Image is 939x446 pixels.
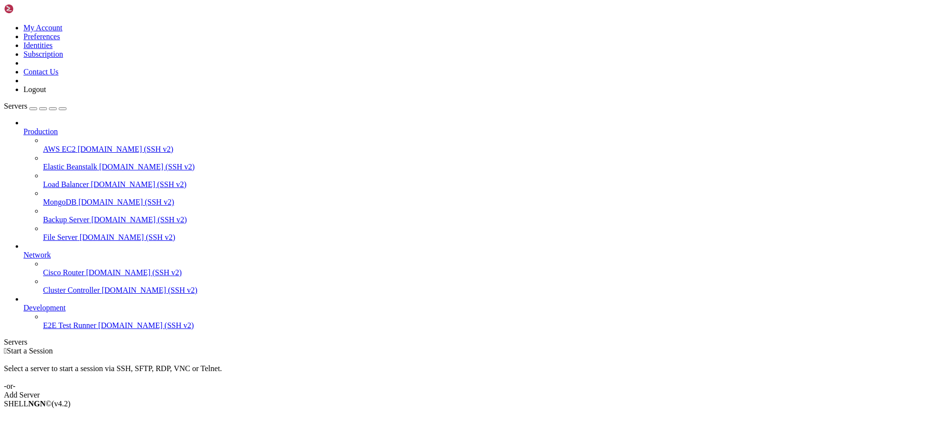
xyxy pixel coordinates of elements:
[4,102,27,110] span: Servers
[80,233,176,241] span: [DOMAIN_NAME] (SSH v2)
[43,136,935,154] li: AWS EC2 [DOMAIN_NAME] (SSH v2)
[43,286,100,294] span: Cluster Controller
[52,399,71,408] span: 4.2.0
[23,127,58,136] span: Production
[4,347,7,355] span: 
[78,145,174,153] span: [DOMAIN_NAME] (SSH v2)
[91,215,187,224] span: [DOMAIN_NAME] (SSH v2)
[43,180,89,188] span: Load Balancer
[28,399,46,408] b: NGN
[43,215,935,224] a: Backup Server [DOMAIN_NAME] (SSH v2)
[4,355,935,391] div: Select a server to start a session via SSH, SFTP, RDP, VNC or Telnet. -or-
[4,4,60,14] img: Shellngn
[43,163,97,171] span: Elastic Beanstalk
[99,163,195,171] span: [DOMAIN_NAME] (SSH v2)
[43,180,935,189] a: Load Balancer [DOMAIN_NAME] (SSH v2)
[23,118,935,242] li: Production
[43,163,935,171] a: Elastic Beanstalk [DOMAIN_NAME] (SSH v2)
[78,198,174,206] span: [DOMAIN_NAME] (SSH v2)
[23,85,46,94] a: Logout
[4,391,935,399] div: Add Server
[43,198,76,206] span: MongoDB
[4,338,935,347] div: Servers
[43,145,76,153] span: AWS EC2
[43,321,96,329] span: E2E Test Runner
[7,347,53,355] span: Start a Session
[23,23,63,32] a: My Account
[43,277,935,295] li: Cluster Controller [DOMAIN_NAME] (SSH v2)
[43,259,935,277] li: Cisco Router [DOMAIN_NAME] (SSH v2)
[86,268,182,277] span: [DOMAIN_NAME] (SSH v2)
[43,215,89,224] span: Backup Server
[43,145,935,154] a: AWS EC2 [DOMAIN_NAME] (SSH v2)
[43,321,935,330] a: E2E Test Runner [DOMAIN_NAME] (SSH v2)
[23,242,935,295] li: Network
[23,295,935,330] li: Development
[4,399,70,408] span: SHELL ©
[102,286,198,294] span: [DOMAIN_NAME] (SSH v2)
[43,189,935,207] li: MongoDB [DOMAIN_NAME] (SSH v2)
[43,207,935,224] li: Backup Server [DOMAIN_NAME] (SSH v2)
[43,198,935,207] a: MongoDB [DOMAIN_NAME] (SSH v2)
[43,268,935,277] a: Cisco Router [DOMAIN_NAME] (SSH v2)
[23,41,53,49] a: Identities
[43,171,935,189] li: Load Balancer [DOMAIN_NAME] (SSH v2)
[23,50,63,58] a: Subscription
[43,154,935,171] li: Elastic Beanstalk [DOMAIN_NAME] (SSH v2)
[43,312,935,330] li: E2E Test Runner [DOMAIN_NAME] (SSH v2)
[23,251,51,259] span: Network
[23,251,935,259] a: Network
[23,32,60,41] a: Preferences
[43,233,78,241] span: File Server
[43,268,84,277] span: Cisco Router
[23,304,935,312] a: Development
[98,321,194,329] span: [DOMAIN_NAME] (SSH v2)
[23,304,66,312] span: Development
[4,102,67,110] a: Servers
[91,180,187,188] span: [DOMAIN_NAME] (SSH v2)
[43,233,935,242] a: File Server [DOMAIN_NAME] (SSH v2)
[43,224,935,242] li: File Server [DOMAIN_NAME] (SSH v2)
[43,286,935,295] a: Cluster Controller [DOMAIN_NAME] (SSH v2)
[23,127,935,136] a: Production
[23,68,59,76] a: Contact Us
